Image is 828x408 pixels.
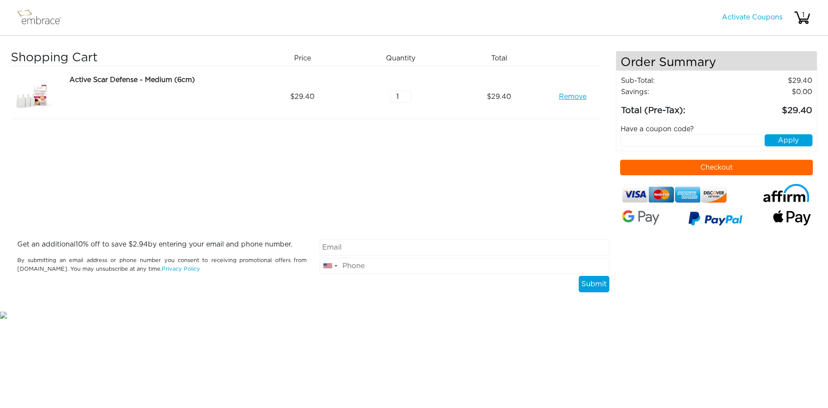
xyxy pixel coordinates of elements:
span: 29.40 [487,92,511,102]
a: Privacy Policy [162,266,200,272]
span: Quantity [386,53,415,63]
span: 2.94 [133,241,148,248]
div: Active Scar Defense - Medium (6cm) [69,75,250,85]
img: paypal-v3.png [688,209,743,231]
img: cart [793,9,811,26]
img: logo.png [15,7,71,28]
td: Savings : [621,86,726,98]
p: Get an additional % off to save $ by entering your email and phone number. [17,239,307,250]
td: 29.40 [726,75,812,86]
a: Remove [559,92,586,102]
input: Phone [320,258,609,274]
div: Price [257,51,355,66]
td: Total (Pre-Tax): [621,98,726,117]
button: Checkout [620,160,813,175]
h3: Shopping Cart [11,51,250,66]
div: 1 [795,10,812,20]
img: 3dae449a-8dcd-11e7-960f-02e45ca4b85b.jpeg [11,75,54,119]
div: Total [453,51,552,66]
a: 1 [793,14,811,21]
img: credit-cards.png [622,184,727,206]
img: Google-Pay-Logo.svg [622,210,660,225]
button: Submit [579,276,609,292]
div: United States: +1 [320,258,340,274]
span: 10 [75,241,83,248]
td: Sub-Total: [621,75,726,86]
span: 29.40 [290,92,314,102]
td: 0.00 [726,86,812,98]
input: Email [320,239,609,256]
p: By submitting an email address or phone number you consent to receiving promotional offers from [... [17,256,307,273]
a: Activate Coupons [722,14,783,21]
img: fullApplePay.png [773,210,811,226]
div: Have a coupon code? [614,124,819,134]
td: 29.40 [726,98,812,117]
img: affirm-logo.svg [762,184,811,202]
h4: Order Summary [616,51,817,71]
button: Apply [765,134,812,146]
